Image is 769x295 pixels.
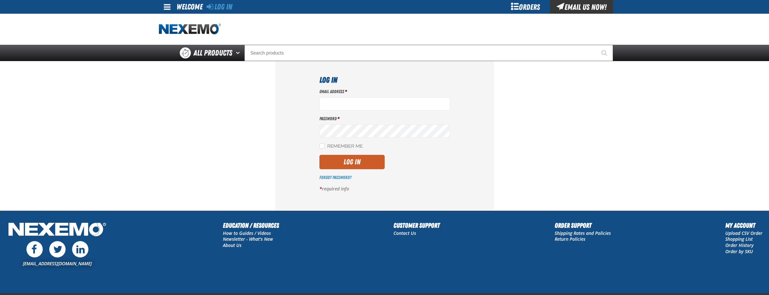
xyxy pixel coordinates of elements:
[319,143,363,150] label: Remember Me
[234,45,244,61] button: Open All Products pages
[319,74,450,86] h1: Log In
[193,47,232,59] span: All Products
[555,236,585,242] a: Return Policies
[393,230,416,236] a: Contact Us
[7,221,108,240] img: Nexemo Logo
[555,221,611,230] h2: Order Support
[725,221,762,230] h2: My Account
[393,221,440,230] h2: Customer Support
[244,45,613,61] input: Search
[597,45,613,61] button: Start Searching
[725,236,753,242] a: Shopping List
[223,236,273,242] a: Newsletter - What's New
[159,24,221,35] a: Home
[555,230,611,236] a: Shipping Rates and Policies
[319,89,450,95] label: Email Address
[319,143,325,149] input: Remember Me
[725,230,762,236] a: Upload CSV Order
[319,155,385,169] button: Log In
[725,248,753,254] a: Order by SKU
[319,175,351,180] a: Forgot Password?
[223,242,241,248] a: About Us
[223,221,279,230] h2: Education / Resources
[159,24,221,35] img: Nexemo logo
[23,260,92,267] a: [EMAIL_ADDRESS][DOMAIN_NAME]
[319,186,450,192] p: required info
[725,242,754,248] a: Order History
[207,2,232,11] a: Log In
[319,116,450,122] label: Password
[223,230,271,236] a: How to Guides / Videos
